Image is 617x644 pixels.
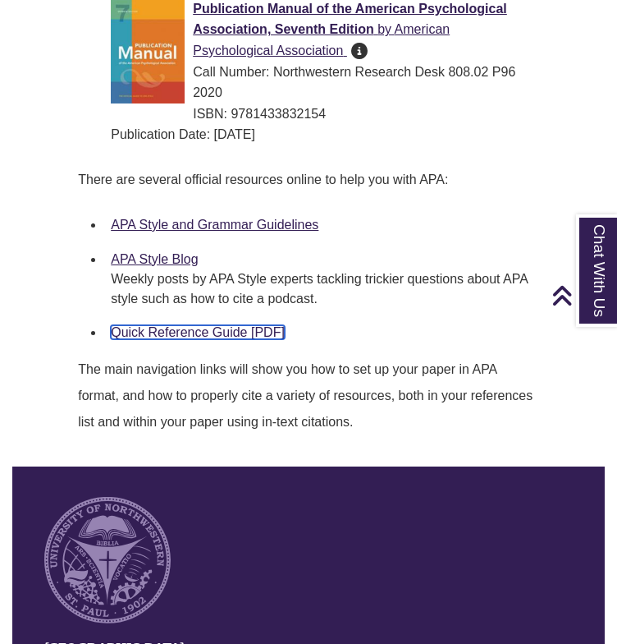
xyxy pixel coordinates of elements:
[111,124,532,145] div: Publication Date: [DATE]
[111,62,532,103] div: Call Number: Northwestern Research Desk 808.02 P96 2020
[111,269,532,309] div: Weekly posts by APA Style experts tackling trickier questions about APA style such as how to cite...
[111,252,198,266] a: APA Style Blog
[193,2,507,37] span: Publication Manual of the American Psychological Association, Seventh Edition
[44,497,171,623] img: UNW seal
[78,350,539,442] p: The main navigation links will show you how to set up your paper in APA format, and how to proper...
[377,22,391,36] span: by
[78,160,539,200] p: There are several official resources online to help you with APA:
[551,284,613,306] a: Back to Top
[111,325,285,339] a: Quick Reference Guide [PDF]
[111,103,532,125] div: ISBN: 9781433832154
[193,2,507,57] a: Publication Manual of the American Psychological Association, Seventh Edition by American Psychol...
[111,218,318,232] a: APA Style and Grammar Guidelines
